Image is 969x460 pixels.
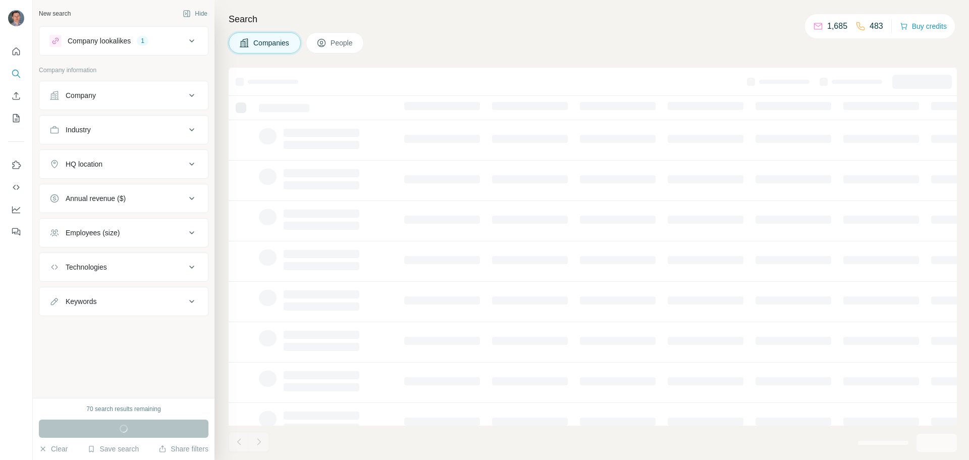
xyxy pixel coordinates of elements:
button: Industry [39,118,208,142]
button: My lists [8,109,24,127]
button: Search [8,65,24,83]
div: 1 [137,36,148,45]
div: Technologies [66,262,107,272]
button: Feedback [8,223,24,241]
button: Save search [87,444,139,454]
button: Company [39,83,208,108]
div: Company lookalikes [68,36,131,46]
button: Keywords [39,289,208,314]
div: Keywords [66,296,96,306]
button: Quick start [8,42,24,61]
button: Use Surfe on LinkedIn [8,156,24,174]
div: 70 search results remaining [86,404,160,414]
h4: Search [229,12,957,26]
button: Company lookalikes1 [39,29,208,53]
span: People [331,38,354,48]
button: Enrich CSV [8,87,24,105]
button: Hide [176,6,214,21]
p: Company information [39,66,208,75]
span: Companies [253,38,290,48]
div: Employees (size) [66,228,120,238]
div: HQ location [66,159,102,169]
button: Share filters [158,444,208,454]
button: Dashboard [8,200,24,219]
div: New search [39,9,71,18]
button: Use Surfe API [8,178,24,196]
button: HQ location [39,152,208,176]
p: 483 [870,20,883,32]
div: Industry [66,125,91,135]
button: Annual revenue ($) [39,186,208,211]
button: Technologies [39,255,208,279]
button: Employees (size) [39,221,208,245]
button: Buy credits [900,19,947,33]
p: 1,685 [827,20,847,32]
div: Annual revenue ($) [66,193,126,203]
div: Company [66,90,96,100]
img: Avatar [8,10,24,26]
button: Clear [39,444,68,454]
